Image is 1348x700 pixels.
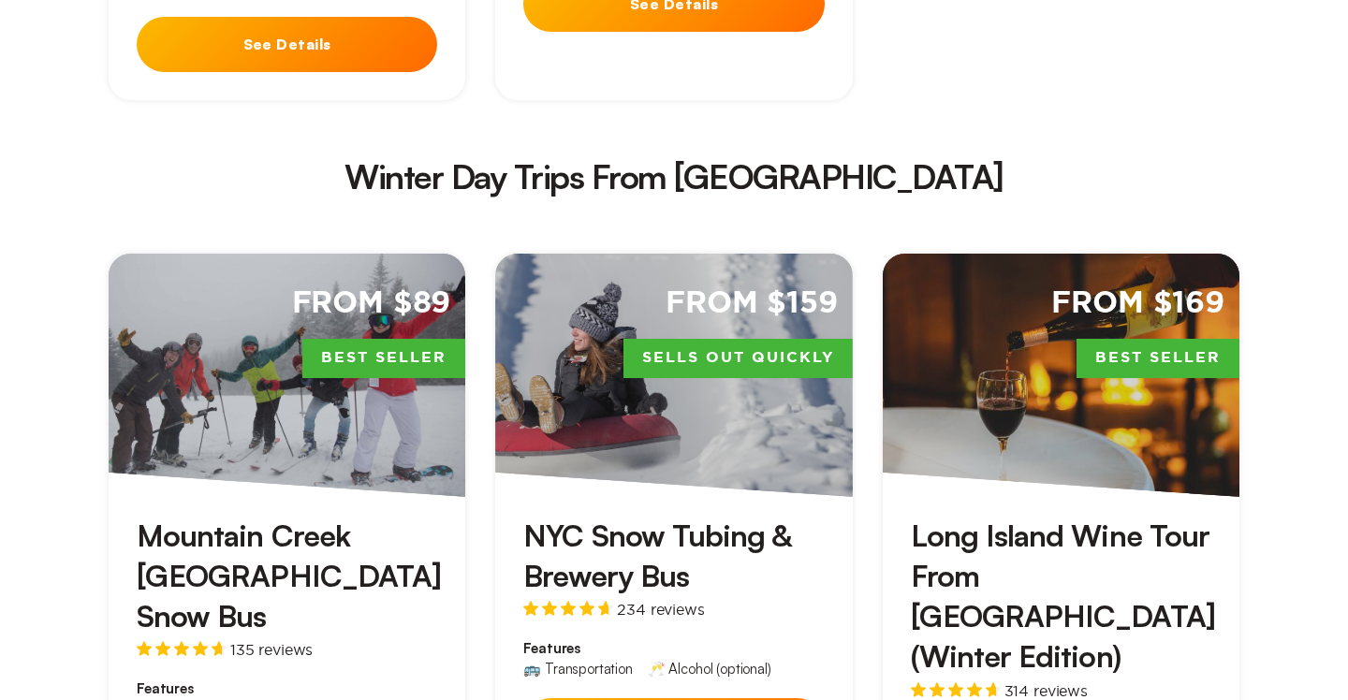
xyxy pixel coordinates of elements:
h3: Long Island Wine Tour From [GEOGRAPHIC_DATA] (Winter Edition) [911,516,1211,678]
h3: NYC Snow Tubing & Brewery Bus [523,516,824,596]
h2: Winter Day Trips From [GEOGRAPHIC_DATA] [124,160,1224,194]
span: Features [523,639,824,658]
span: Sells Out Quickly [623,339,853,378]
span: Features [137,679,437,698]
span: 314 reviews [1004,683,1088,698]
span: 135 reviews [230,642,313,657]
span: Best Seller [1077,339,1239,378]
span: From $89 [292,284,451,324]
h3: Mountain Creek [GEOGRAPHIC_DATA] Snow Bus [137,516,437,637]
span: 234 reviews [617,602,704,617]
button: See Details [137,17,437,72]
span: Best Seller [302,339,465,378]
span: From $159 [666,284,838,324]
div: 🚌 Transportation [523,662,632,676]
span: From $169 [1051,284,1224,324]
div: 🥂 Alcohol (optional) [648,662,771,676]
